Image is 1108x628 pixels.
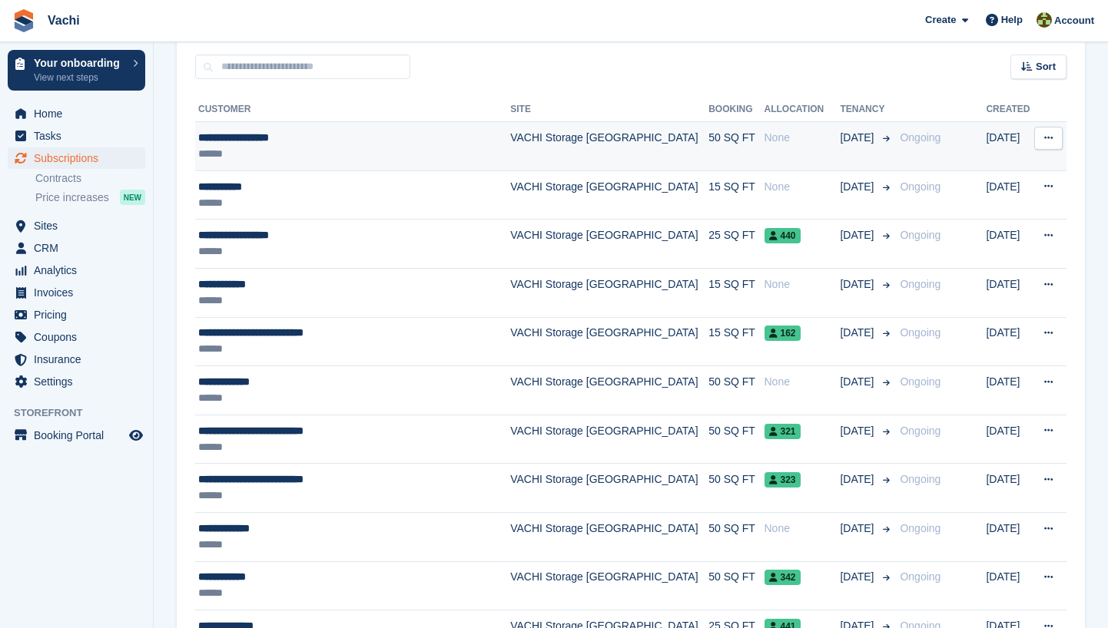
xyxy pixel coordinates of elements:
th: Site [510,98,708,122]
span: Ongoing [900,570,940,583]
img: Anete Gre [1037,12,1052,28]
span: [DATE] [840,521,877,537]
span: Ongoing [900,425,940,437]
span: Account [1054,13,1094,28]
th: Booking [708,98,764,122]
div: None [765,521,841,537]
span: Ongoing [900,522,940,534]
span: Create [925,12,956,28]
span: Sites [34,215,126,236]
span: Subscriptions [34,147,126,169]
span: Ongoing [900,131,940,144]
td: VACHI Storage [GEOGRAPHIC_DATA] [510,268,708,317]
span: Ongoing [900,375,940,388]
span: [DATE] [840,374,877,390]
span: Ongoing [900,278,940,290]
span: 321 [765,424,801,439]
a: menu [8,282,145,303]
td: VACHI Storage [GEOGRAPHIC_DATA] [510,170,708,220]
a: menu [8,349,145,370]
td: VACHI Storage [GEOGRAPHIC_DATA] [510,415,708,464]
p: Your onboarding [34,58,125,68]
td: 50 SQ FT [708,464,764,513]
a: menu [8,371,145,392]
span: Ongoing [900,180,940,193]
td: 50 SQ FT [708,561,764,610]
span: Invoices [34,282,126,303]
span: Home [34,103,126,124]
td: VACHI Storage [GEOGRAPHIC_DATA] [510,220,708,269]
th: Created [986,98,1032,122]
a: menu [8,147,145,169]
span: [DATE] [840,130,877,146]
td: VACHI Storage [GEOGRAPHIC_DATA] [510,561,708,610]
td: [DATE] [986,268,1032,317]
div: None [765,276,841,293]
span: [DATE] [840,569,877,585]
a: menu [8,125,145,147]
td: [DATE] [986,170,1032,220]
span: [DATE] [840,423,877,439]
td: 50 SQ FT [708,366,764,415]
span: [DATE] [840,325,877,341]
div: None [765,179,841,195]
th: Tenancy [840,98,894,122]
div: NEW [120,190,145,205]
span: [DATE] [840,179,877,195]
td: VACHI Storage [GEOGRAPHIC_DATA] [510,317,708,366]
a: menu [8,103,145,124]
span: Ongoing [900,326,940,339]
td: 50 SQ FT [708,415,764,464]
span: Settings [34,371,126,392]
span: Tasks [34,125,126,147]
a: menu [8,326,145,348]
td: 25 SQ FT [708,220,764,269]
span: Help [1001,12,1023,28]
td: [DATE] [986,122,1032,171]
td: VACHI Storage [GEOGRAPHIC_DATA] [510,366,708,415]
span: [DATE] [840,227,877,243]
a: Contracts [35,171,145,186]
div: None [765,130,841,146]
img: stora-icon-8386f47178a22dfd0bd8f6a31ec36ba5ce8667c1dd55bd0f319d3a0aa187defe.svg [12,9,35,32]
td: 15 SQ FT [708,317,764,366]
a: menu [8,425,145,446]
td: VACHI Storage [GEOGRAPHIC_DATA] [510,122,708,171]
span: Insurance [34,349,126,370]
span: Coupons [34,326,126,348]
span: Booking Portal [34,425,126,446]
td: 50 SQ FT [708,512,764,561]
td: [DATE] [986,317,1032,366]
span: [DATE] [840,276,877,293]
span: Ongoing [900,229,940,241]
td: [DATE] [986,366,1032,415]
span: [DATE] [840,471,877,488]
td: [DATE] [986,512,1032,561]
span: 342 [765,570,801,585]
td: [DATE] [986,464,1032,513]
a: menu [8,259,145,281]
td: 50 SQ FT [708,122,764,171]
a: Your onboarding View next steps [8,50,145,91]
a: menu [8,304,145,326]
td: VACHI Storage [GEOGRAPHIC_DATA] [510,512,708,561]
td: 15 SQ FT [708,268,764,317]
th: Customer [195,98,510,122]
span: Sort [1036,59,1056,74]
a: Vachi [41,8,86,33]
a: Price increases NEW [35,189,145,206]
span: Storefront [14,405,153,421]
a: Preview store [127,426,145,445]
span: CRM [34,237,126,259]
span: 323 [765,472,801,488]
span: Ongoing [900,473,940,485]
th: Allocation [765,98,841,122]
td: VACHI Storage [GEOGRAPHIC_DATA] [510,464,708,513]
td: 15 SQ FT [708,170,764,220]
td: [DATE] [986,561,1032,610]
a: menu [8,237,145,259]
span: Price increases [35,190,109,205]
span: Pricing [34,304,126,326]
span: 162 [765,326,801,341]
td: [DATE] [986,415,1032,464]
